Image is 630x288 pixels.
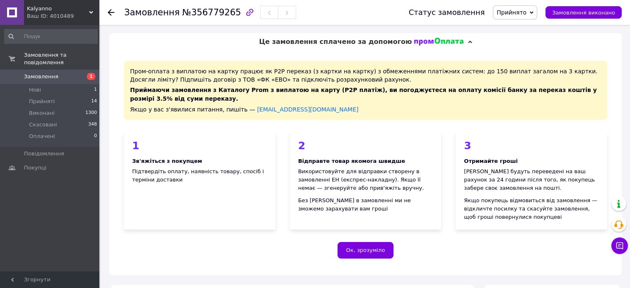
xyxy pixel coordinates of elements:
span: Виконані [29,109,55,117]
span: Приймаючи замовлення з Каталогу Prom з виплатою на карту (Р2Р платіж), ви погоджуєтеся на оплату ... [130,87,597,102]
span: 1300 [85,109,97,117]
b: Зв'яжіться з покупцем [132,158,202,164]
span: Повідомлення [24,150,64,157]
div: 3 [464,140,599,151]
span: 348 [88,121,97,128]
a: [EMAIL_ADDRESS][DOMAIN_NAME] [257,106,359,113]
div: Ваш ID: 4010489 [27,12,99,20]
span: 1 [87,73,95,80]
span: Kalyanno [27,5,89,12]
div: Якщо у вас з'явилися питання, пишіть — [130,105,601,114]
div: Статус замовлення [409,8,485,17]
span: 14 [91,98,97,105]
div: 2 [298,140,433,151]
div: 1 [132,140,267,151]
div: Підтвердіть оплату, наявність товару, спосіб і терміни доставки [132,167,267,184]
span: Скасовані [29,121,57,128]
span: Прийняті [29,98,55,105]
span: Ок, зрозуміло [346,247,385,253]
button: Ок, зрозуміло [338,242,394,259]
div: [PERSON_NAME] будуть переведені на ваш рахунок за 24 години після того, як покупець забере своє з... [464,167,599,192]
span: Покупці [24,164,46,172]
img: evopay logo [414,38,464,46]
div: Використовуйте для відправки створену в замовленні ЕН (експрес-накладну). Якщо її немає — згенеру... [298,167,433,192]
div: Без [PERSON_NAME] в замовленні ми не зможемо зарахувати вам гроші [298,196,433,213]
button: Чат з покупцем [611,237,628,254]
div: Якщо покупець відмовиться від замовлення — відкличте посилку та скасуйте замовлення, щоб гроші по... [464,196,599,221]
input: Пошук [4,29,98,44]
span: Замовлення [24,73,58,80]
b: Відправте товар якомога швидше [298,158,405,164]
span: Замовлення виконано [552,10,615,16]
div: Пром-оплата з виплатою на картку працює як P2P переказ (з картки на картку) з обмеженнями платіжн... [124,61,607,119]
span: 1 [94,86,97,94]
span: Прийнято [497,9,526,16]
span: Це замовлення сплачено за допомогою [259,38,412,46]
button: Замовлення виконано [546,6,622,19]
span: Замовлення та повідомлення [24,51,99,66]
b: Отримайте гроші [464,158,518,164]
div: Повернутися назад [108,8,114,17]
span: 0 [94,133,97,140]
span: №356779265 [182,7,241,17]
span: Оплачені [29,133,55,140]
span: Замовлення [124,7,180,17]
span: Нові [29,86,41,94]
